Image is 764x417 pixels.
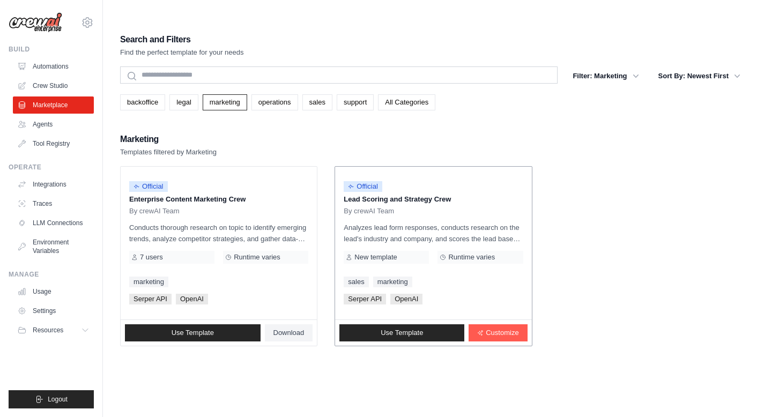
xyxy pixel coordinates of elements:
span: Official [344,181,382,192]
img: Logo [9,12,62,33]
span: Official [129,181,168,192]
span: Runtime varies [234,253,280,262]
p: Analyzes lead form responses, conducts research on the lead's industry and company, and scores th... [344,222,523,244]
h2: Marketing [120,132,217,147]
a: sales [302,94,332,110]
a: support [337,94,374,110]
span: 7 users [140,253,163,262]
a: operations [251,94,298,110]
a: Use Template [125,324,261,341]
a: Integrations [13,176,94,193]
span: By crewAI Team [344,207,394,215]
a: legal [169,94,198,110]
a: Traces [13,195,94,212]
a: Usage [13,283,94,300]
a: Settings [13,302,94,319]
a: Customize [469,324,527,341]
a: Agents [13,116,94,133]
p: Find the perfect template for your needs [120,47,244,58]
div: Operate [9,163,94,172]
a: Marketplace [13,96,94,114]
a: All Categories [378,94,435,110]
span: Customize [486,329,518,337]
a: marketing [129,277,168,287]
button: Sort By: Newest First [652,66,747,86]
span: Use Template [381,329,423,337]
button: Resources [13,322,94,339]
a: Crew Studio [13,77,94,94]
h2: Search and Filters [120,32,244,47]
p: Enterprise Content Marketing Crew [129,194,308,205]
a: marketing [373,277,412,287]
a: Download [265,324,313,341]
span: By crewAI Team [129,207,180,215]
button: Filter: Marketing [566,66,645,86]
span: OpenAI [176,294,208,304]
p: Conducts thorough research on topic to identify emerging trends, analyze competitor strategies, a... [129,222,308,244]
span: Download [273,329,305,337]
span: Runtime varies [448,253,495,262]
a: sales [344,277,368,287]
span: Logout [48,395,68,404]
p: Templates filtered by Marketing [120,147,217,158]
span: New template [354,253,397,262]
a: Tool Registry [13,135,94,152]
div: Build [9,45,94,54]
a: marketing [203,94,247,110]
span: Serper API [344,294,386,304]
span: Resources [33,326,63,334]
a: Automations [13,58,94,75]
a: Environment Variables [13,234,94,259]
button: Logout [9,390,94,408]
span: Use Template [172,329,214,337]
div: Manage [9,270,94,279]
a: Use Template [339,324,464,341]
p: Lead Scoring and Strategy Crew [344,194,523,205]
a: backoffice [120,94,165,110]
span: Serper API [129,294,172,304]
a: LLM Connections [13,214,94,232]
span: OpenAI [390,294,422,304]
